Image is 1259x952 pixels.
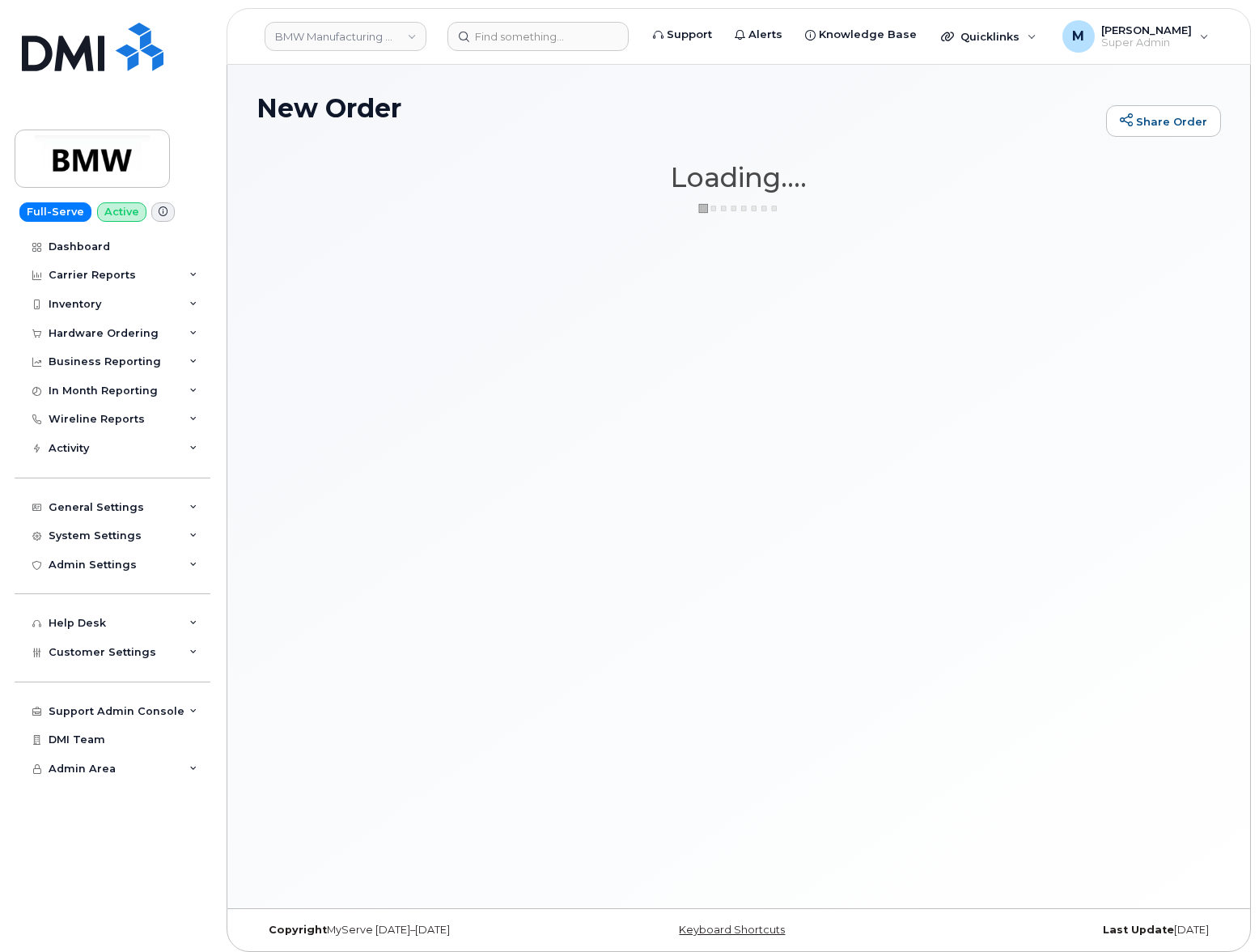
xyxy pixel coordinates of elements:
[1103,924,1174,936] strong: Last Update
[679,924,785,936] a: Keyboard Shortcuts
[256,924,578,937] div: MyServe [DATE]–[DATE]
[900,924,1221,937] div: [DATE]
[698,202,779,215] img: ajax-loader-3a6953c30dc77f0bf724df975f13086db4f4c1262e45940f03d1251963f1bf2e.gif
[256,163,1221,192] h1: Loading....
[256,94,1098,122] h1: New Order
[269,924,327,936] strong: Copyright
[1106,105,1221,138] a: Share Order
